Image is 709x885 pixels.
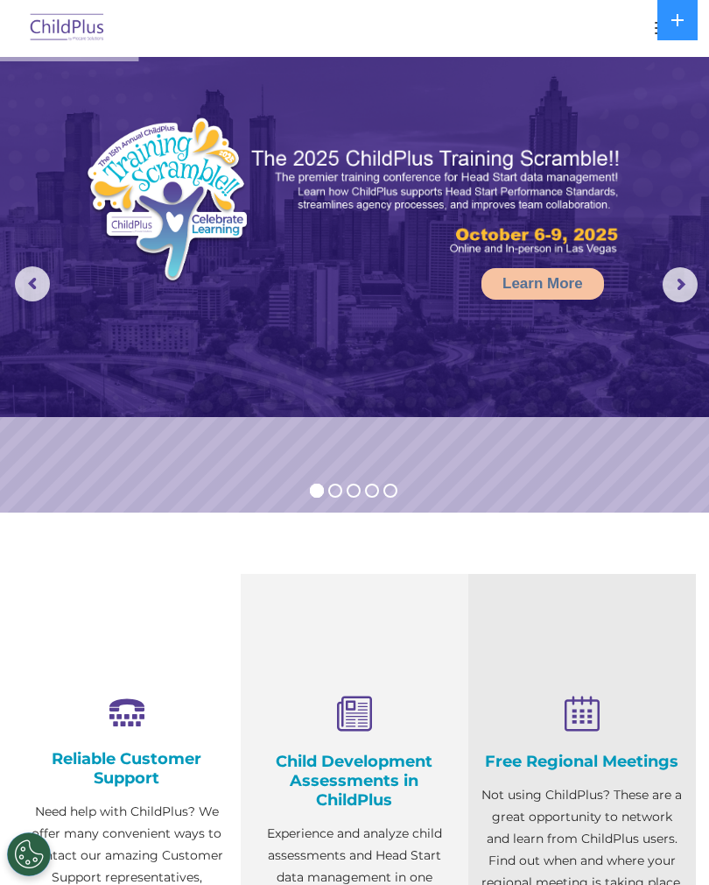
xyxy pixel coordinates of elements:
[7,832,51,876] button: Cookies Settings
[26,749,228,788] h4: Reliable Customer Support
[481,752,683,771] h4: Free Regional Meetings
[254,752,455,810] h4: Child Development Assessments in ChildPlus
[481,268,604,300] a: Learn More
[26,8,109,49] img: ChildPlus by Procare Solutions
